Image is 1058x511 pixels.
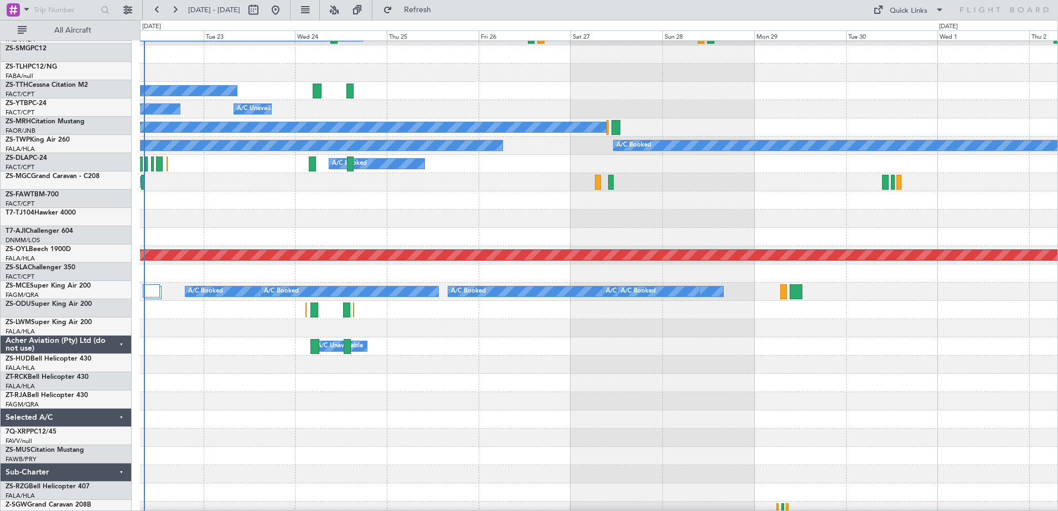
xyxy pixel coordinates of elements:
[451,283,486,300] div: A/C Booked
[6,228,25,234] span: T7-AJI
[479,30,571,40] div: Fri 26
[6,437,32,445] a: FAVV/null
[317,338,363,354] div: A/C Unavailable
[204,30,295,40] div: Tue 23
[6,163,34,171] a: FACT/CPT
[6,492,35,500] a: FALA/HLA
[237,101,283,117] div: A/C Unavailable
[6,327,35,336] a: FALA/HLA
[295,30,387,40] div: Wed 24
[6,100,46,107] a: ZS-YTBPC-24
[6,447,30,453] span: ZS-MUS
[6,356,30,362] span: ZS-HUD
[6,64,28,70] span: ZS-TLH
[6,145,35,153] a: FALA/HLA
[6,502,91,508] a: Z-SGWGrand Caravan 208B
[6,45,30,52] span: ZS-SMG
[6,173,31,180] span: ZS-MGC
[6,264,28,271] span: ZS-SLA
[571,30,662,40] div: Sat 27
[6,483,29,490] span: ZS-RZG
[754,30,846,40] div: Mon 29
[6,210,34,216] span: T7-TJ104
[6,254,35,263] a: FALA/HLA
[6,301,31,307] span: ZS-ODU
[29,27,117,34] span: All Aircraft
[188,283,223,300] div: A/C Booked
[6,429,30,435] span: 7Q-XRP
[6,246,29,253] span: ZS-OYL
[6,374,28,380] span: ZT-RCK
[846,30,938,40] div: Tue 30
[6,246,71,253] a: ZS-OYLBeech 1900D
[387,30,479,40] div: Thu 25
[6,200,34,208] a: FACT/CPT
[6,155,29,161] span: ZS-DLA
[6,283,30,289] span: ZS-MCE
[890,6,927,17] div: Quick Links
[6,291,39,299] a: FAGM/QRA
[6,64,57,70] a: ZS-TLHPC12/NG
[6,45,46,52] a: ZS-SMGPC12
[6,447,84,453] a: ZS-MUSCitation Mustang
[6,118,31,125] span: ZS-MRH
[332,155,367,172] div: A/C Booked
[6,72,33,80] a: FABA/null
[6,319,31,326] span: ZS-LWM
[6,364,35,372] a: FALA/HLA
[868,1,950,19] button: Quick Links
[6,228,73,234] a: T7-AJIChallenger 604
[6,455,37,463] a: FAWB/PRY
[621,283,656,300] div: A/C Booked
[6,210,76,216] a: T7-TJ104Hawker 4000
[6,127,35,135] a: FAOR/JNB
[6,374,89,380] a: ZT-RCKBell Helicopter 430
[6,301,92,307] a: ZS-ODUSuper King Air 200
[6,118,85,125] a: ZS-MRHCitation Mustang
[6,82,28,88] span: ZS-TTH
[6,191,59,198] a: ZS-FAWTBM-700
[188,5,240,15] span: [DATE] - [DATE]
[378,1,444,19] button: Refresh
[6,382,35,390] a: FALA/HLA
[6,283,91,289] a: ZS-MCESuper King Air 200
[34,2,97,18] input: Trip Number
[6,273,34,281] a: FACT/CPT
[112,30,204,40] div: Mon 22
[142,22,161,32] div: [DATE]
[6,483,90,490] a: ZS-RZGBell Helicopter 407
[6,502,27,508] span: Z-SGW
[6,356,91,362] a: ZS-HUDBell Helicopter 430
[395,6,441,14] span: Refresh
[939,22,958,32] div: [DATE]
[264,283,299,300] div: A/C Booked
[6,137,30,143] span: ZS-TWP
[6,155,47,161] a: ZS-DLAPC-24
[616,137,651,154] div: A/C Booked
[6,400,39,409] a: FAGM/QRA
[6,191,30,198] span: ZS-FAW
[6,108,34,117] a: FACT/CPT
[6,173,100,180] a: ZS-MGCGrand Caravan - C208
[6,264,75,271] a: ZS-SLAChallenger 350
[6,82,88,88] a: ZS-TTHCessna Citation M2
[6,319,92,326] a: ZS-LWMSuper King Air 200
[662,30,754,40] div: Sun 28
[937,30,1029,40] div: Wed 1
[606,283,641,300] div: A/C Booked
[6,392,88,399] a: ZT-RJABell Helicopter 430
[6,100,28,107] span: ZS-YTB
[6,429,56,435] a: 7Q-XRPPC12/45
[6,236,40,244] a: DNMM/LOS
[6,137,70,143] a: ZS-TWPKing Air 260
[12,22,120,39] button: All Aircraft
[6,392,27,399] span: ZT-RJA
[6,90,34,98] a: FACT/CPT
